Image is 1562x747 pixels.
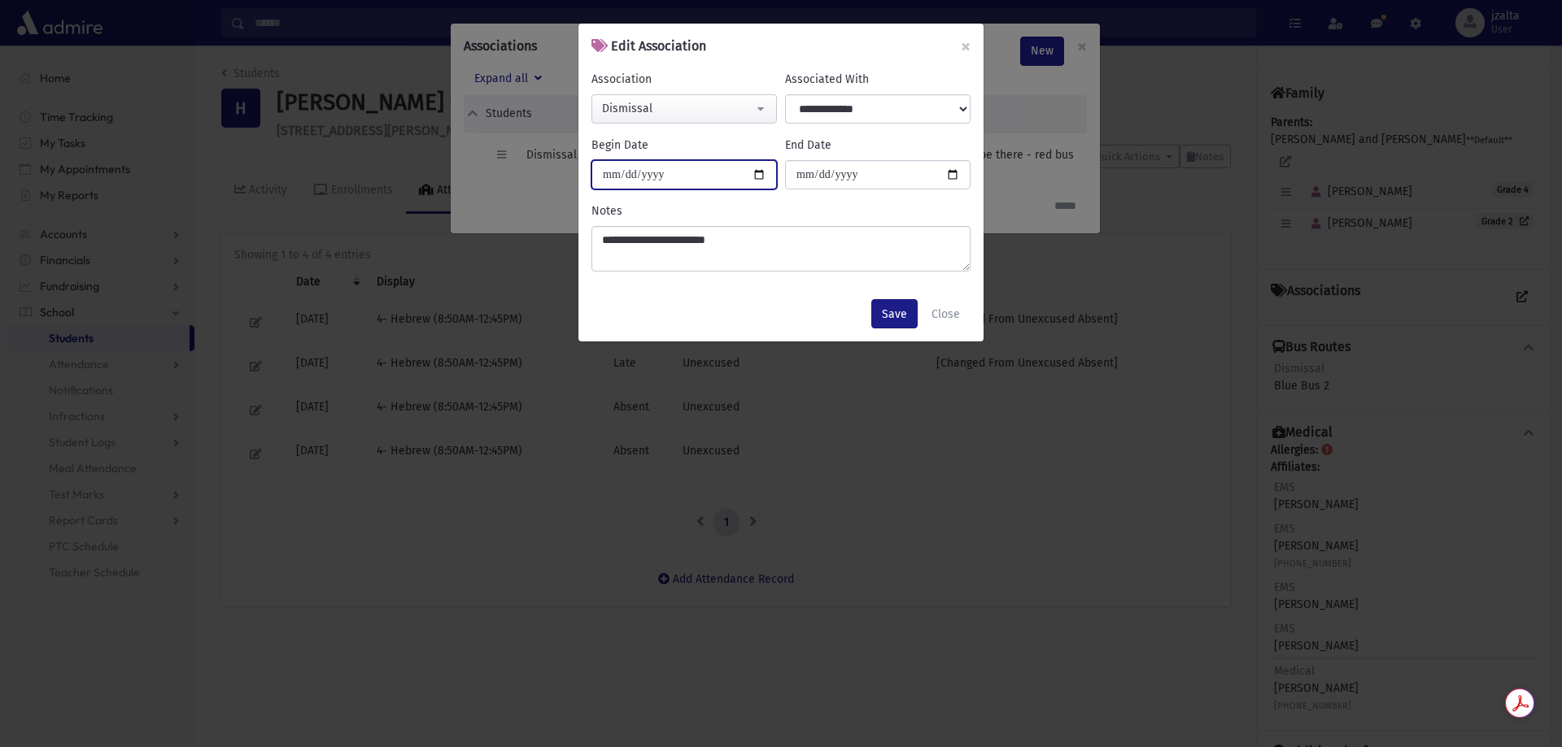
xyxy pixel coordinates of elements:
[602,100,753,117] div: Dismissal
[871,299,918,328] button: Save
[591,94,777,124] button: Dismissal
[591,137,648,154] label: Begin Date
[785,137,831,154] label: End Date
[921,299,971,328] button: Close
[591,71,652,88] label: Association
[785,71,869,88] label: Associated With
[591,37,706,56] h6: Edit Association
[591,202,622,219] label: Notes
[948,24,984,69] button: ×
